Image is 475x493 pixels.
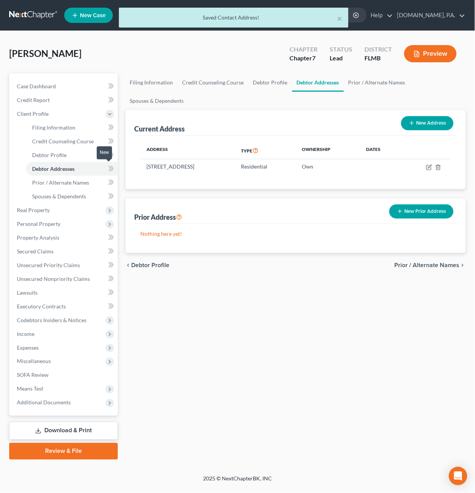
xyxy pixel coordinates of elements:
div: Prior Address [135,212,182,222]
span: Property Analysis [17,234,59,241]
div: Current Address [135,124,185,133]
button: Preview [404,45,457,62]
span: Unsecured Nonpriority Claims [17,276,90,282]
a: Executory Contracts [11,300,118,313]
div: New [97,146,112,159]
div: Open Intercom Messenger [449,467,467,485]
div: Lead [330,54,352,63]
a: Debtor Profile [249,73,292,92]
a: Debtor Addresses [292,73,344,92]
a: Prior / Alternate Names [344,73,410,92]
a: Filing Information [26,121,118,135]
span: Additional Documents [17,399,71,406]
a: Spouses & Dependents [125,92,189,110]
div: Chapter [290,54,317,63]
span: Filing Information [32,124,75,131]
span: Unsecured Priority Claims [17,262,80,268]
div: Saved Contact Address! [125,14,342,21]
span: Lawsuits [17,289,37,296]
a: Spouses & Dependents [26,190,118,203]
span: Executory Contracts [17,303,66,310]
button: Prior / Alternate Names chevron_right [395,262,466,268]
p: Nothing here yet! [141,230,451,238]
button: New Prior Address [389,204,454,219]
a: Filing Information [125,73,178,92]
div: Status [330,45,352,54]
a: Review & File [9,443,118,460]
a: Download & Print [9,422,118,440]
button: × [337,14,342,23]
button: chevron_left Debtor Profile [125,262,170,268]
span: Codebtors Insiders & Notices [17,317,86,323]
span: Means Test [17,386,43,392]
span: SOFA Review [17,372,49,378]
div: FLMB [364,54,392,63]
a: Case Dashboard [11,79,118,93]
span: Income [17,331,34,337]
span: Prior / Alternate Names [395,262,460,268]
i: chevron_left [125,262,132,268]
a: Unsecured Nonpriority Claims [11,272,118,286]
th: Ownership [296,142,360,159]
div: 2025 © NextChapterBK, INC [20,475,455,489]
span: Client Profile [17,110,49,117]
span: Debtor Profile [132,262,170,268]
span: [PERSON_NAME] [9,48,81,59]
div: District [364,45,392,54]
a: Credit Counseling Course [178,73,249,92]
span: Credit Counseling Course [32,138,94,144]
span: Debtor Addresses [32,165,75,172]
td: Own [296,159,360,174]
th: Type [235,142,296,159]
span: Secured Claims [17,248,54,255]
i: chevron_right [460,262,466,268]
a: Credit Counseling Course [26,135,118,148]
span: Personal Property [17,221,60,227]
div: Chapter [290,45,317,54]
a: Debtor Addresses [26,162,118,176]
span: Spouses & Dependents [32,193,86,199]
span: Expenses [17,344,39,351]
td: [STREET_ADDRESS] [141,159,235,174]
a: Secured Claims [11,245,118,258]
span: Credit Report [17,97,50,103]
span: Real Property [17,207,50,213]
span: Prior / Alternate Names [32,179,89,186]
span: Miscellaneous [17,358,51,365]
a: Property Analysis [11,231,118,245]
th: Address [141,142,235,159]
a: Lawsuits [11,286,118,300]
th: Dates [360,142,402,159]
td: Residential [235,159,296,174]
span: 7 [312,54,316,62]
a: SOFA Review [11,368,118,382]
button: New Address [401,116,454,130]
a: Debtor Profile [26,148,118,162]
a: Unsecured Priority Claims [11,258,118,272]
a: Prior / Alternate Names [26,176,118,190]
a: Credit Report [11,93,118,107]
span: Debtor Profile [32,152,67,158]
span: Case Dashboard [17,83,56,89]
